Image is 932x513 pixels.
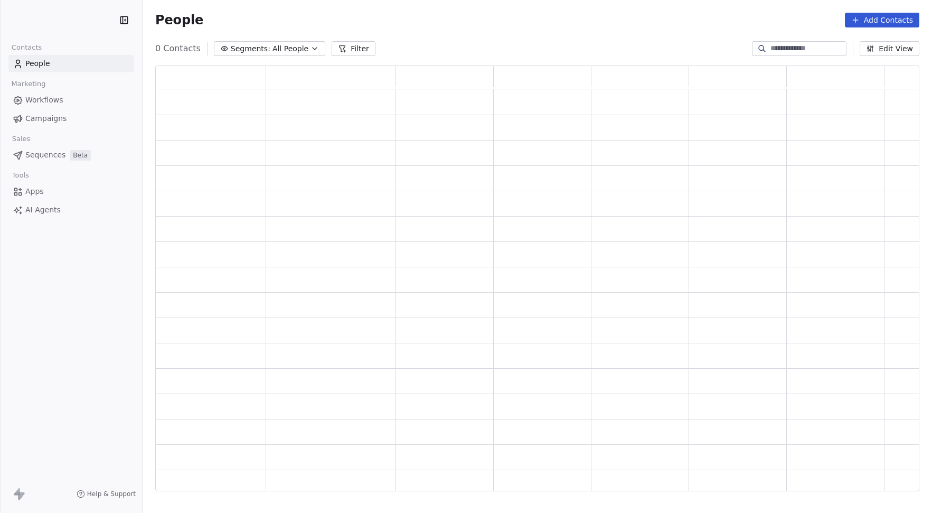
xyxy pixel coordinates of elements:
span: 0 Contacts [155,42,201,55]
span: Campaigns [25,113,67,124]
a: SequencesBeta [8,146,134,164]
span: People [155,12,203,28]
span: People [25,58,50,69]
span: Workflows [25,95,63,106]
span: Marketing [7,76,50,92]
span: All People [272,43,308,54]
span: Tools [7,167,33,183]
span: Beta [70,150,91,161]
span: Segments: [231,43,270,54]
a: Help & Support [77,490,136,498]
a: Apps [8,183,134,200]
a: Workflows [8,91,134,109]
span: Apps [25,186,44,197]
button: Filter [332,41,375,56]
span: Contacts [7,40,46,55]
span: Help & Support [87,490,136,498]
a: AI Agents [8,201,134,219]
span: AI Agents [25,204,61,216]
button: Add Contacts [845,13,919,27]
button: Edit View [860,41,919,56]
span: Sequences [25,150,65,161]
a: Campaigns [8,110,134,127]
span: Sales [7,131,35,147]
a: People [8,55,134,72]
